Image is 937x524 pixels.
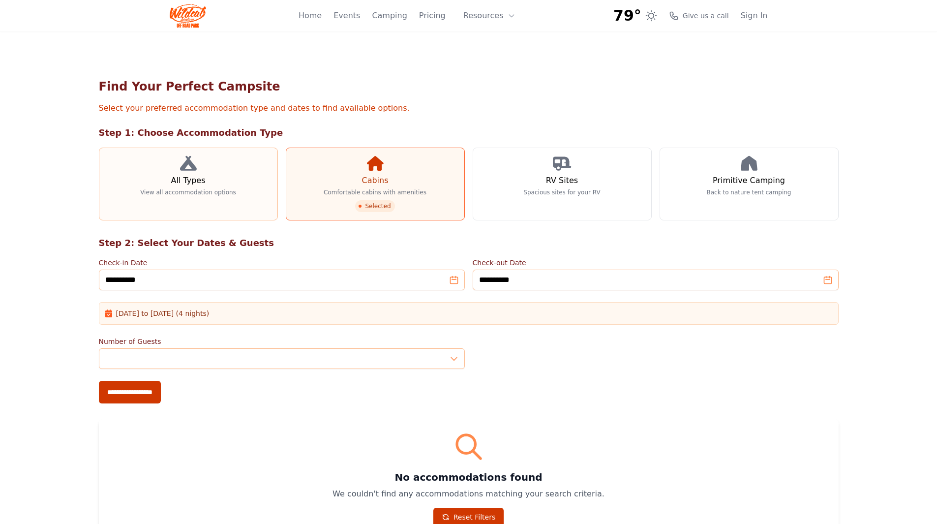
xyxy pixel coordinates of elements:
[99,102,839,114] p: Select your preferred accommodation type and dates to find available options.
[111,470,827,484] h3: No accommodations found
[170,4,207,28] img: Wildcat Logo
[355,200,394,212] span: Selected
[713,175,785,186] h3: Primitive Camping
[111,488,827,500] p: We couldn't find any accommodations matching your search criteria.
[613,7,641,25] span: 79°
[683,11,729,21] span: Give us a call
[324,188,426,196] p: Comfortable cabins with amenities
[362,175,388,186] h3: Cabins
[419,10,446,22] a: Pricing
[741,10,768,22] a: Sign In
[286,148,465,220] a: Cabins Comfortable cabins with amenities Selected
[523,188,600,196] p: Spacious sites for your RV
[99,126,839,140] h2: Step 1: Choose Accommodation Type
[116,308,210,318] span: [DATE] to [DATE] (4 nights)
[546,175,578,186] h3: RV Sites
[473,258,839,268] label: Check-out Date
[140,188,236,196] p: View all accommodation options
[457,6,521,26] button: Resources
[171,175,205,186] h3: All Types
[333,10,360,22] a: Events
[660,148,839,220] a: Primitive Camping Back to nature tent camping
[299,10,322,22] a: Home
[372,10,407,22] a: Camping
[473,148,652,220] a: RV Sites Spacious sites for your RV
[99,236,839,250] h2: Step 2: Select Your Dates & Guests
[99,79,839,94] h1: Find Your Perfect Campsite
[707,188,791,196] p: Back to nature tent camping
[99,337,465,346] label: Number of Guests
[669,11,729,21] a: Give us a call
[99,148,278,220] a: All Types View all accommodation options
[99,258,465,268] label: Check-in Date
